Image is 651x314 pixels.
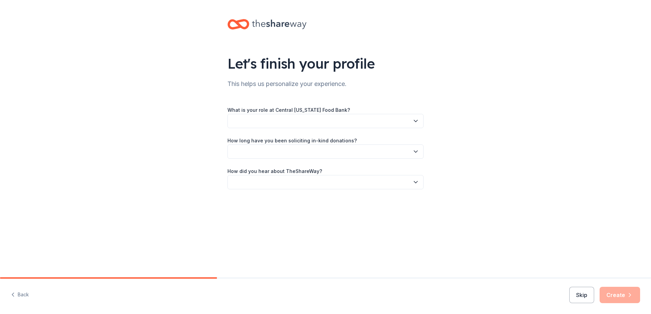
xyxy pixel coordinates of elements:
[227,107,350,114] label: What is your role at Central [US_STATE] Food Bank?
[569,287,594,303] button: Skip
[227,137,357,144] label: How long have you been soliciting in-kind donations?
[227,78,424,89] div: This helps us personalize your experience.
[227,168,322,175] label: How did you hear about TheShareWay?
[227,54,424,73] div: Let's finish your profile
[11,288,29,302] button: Back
